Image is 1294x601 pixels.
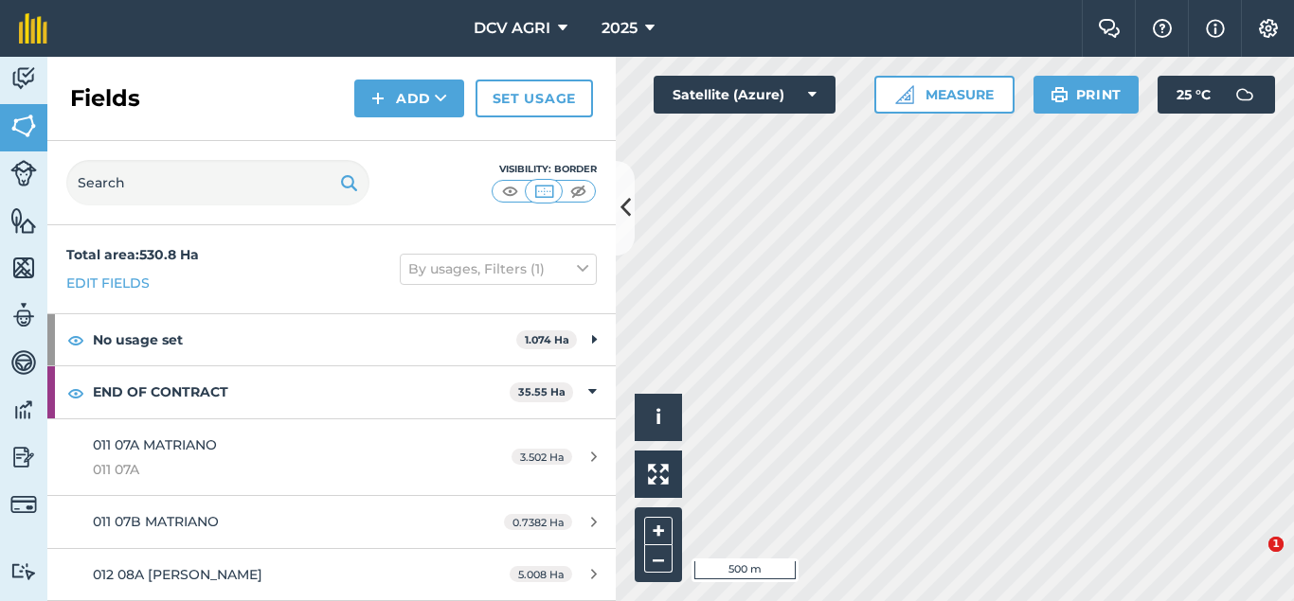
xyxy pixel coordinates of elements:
span: 0.7382 Ha [504,514,572,530]
img: Four arrows, one pointing top left, one top right, one bottom right and the last bottom left [648,464,669,485]
img: svg+xml;base64,PHN2ZyB4bWxucz0iaHR0cDovL3d3dy53My5vcmcvMjAwMC9zdmciIHdpZHRoPSI1MCIgaGVpZ2h0PSI0MC... [566,182,590,201]
span: 2025 [602,17,638,40]
img: svg+xml;base64,PHN2ZyB4bWxucz0iaHR0cDovL3d3dy53My5vcmcvMjAwMC9zdmciIHdpZHRoPSI1MCIgaGVpZ2h0PSI0MC... [532,182,556,201]
img: svg+xml;base64,PHN2ZyB4bWxucz0iaHR0cDovL3d3dy53My5vcmcvMjAwMC9zdmciIHdpZHRoPSIxOCIgaGVpZ2h0PSIyNC... [67,381,84,404]
input: Search [66,160,369,205]
button: i [635,394,682,441]
strong: END OF CONTRACT [93,366,510,417]
img: A cog icon [1257,19,1280,38]
img: svg+xml;base64,PD94bWwgdmVyc2lvbj0iMS4wIiBlbmNvZGluZz0idXRmLTgiPz4KPCEtLSBHZW5lcmF0b3I6IEFkb2JlIE... [10,443,37,471]
img: svg+xml;base64,PHN2ZyB4bWxucz0iaHR0cDovL3d3dy53My5vcmcvMjAwMC9zdmciIHdpZHRoPSI1MCIgaGVpZ2h0PSI0MC... [498,182,522,201]
strong: 1.074 Ha [525,333,569,346]
span: 012 08A [PERSON_NAME] [93,566,262,583]
img: svg+xml;base64,PHN2ZyB4bWxucz0iaHR0cDovL3d3dy53My5vcmcvMjAwMC9zdmciIHdpZHRoPSIxOSIgaGVpZ2h0PSIyNC... [1051,83,1069,106]
img: svg+xml;base64,PHN2ZyB4bWxucz0iaHR0cDovL3d3dy53My5vcmcvMjAwMC9zdmciIHdpZHRoPSIxNCIgaGVpZ2h0PSIyNC... [371,87,385,110]
img: svg+xml;base64,PHN2ZyB4bWxucz0iaHR0cDovL3d3dy53My5vcmcvMjAwMC9zdmciIHdpZHRoPSIxOSIgaGVpZ2h0PSIyNC... [340,171,358,194]
img: svg+xml;base64,PD94bWwgdmVyc2lvbj0iMS4wIiBlbmNvZGluZz0idXRmLTgiPz4KPCEtLSBHZW5lcmF0b3I6IEFkb2JlIE... [10,160,37,186]
img: svg+xml;base64,PD94bWwgdmVyc2lvbj0iMS4wIiBlbmNvZGluZz0idXRmLTgiPz4KPCEtLSBHZW5lcmF0b3I6IEFkb2JlIE... [10,491,37,518]
div: Visibility: Border [491,162,597,177]
a: Set usage [476,80,593,117]
img: svg+xml;base64,PHN2ZyB4bWxucz0iaHR0cDovL3d3dy53My5vcmcvMjAwMC9zdmciIHdpZHRoPSI1NiIgaGVpZ2h0PSI2MC... [10,206,37,235]
img: svg+xml;base64,PHN2ZyB4bWxucz0iaHR0cDovL3d3dy53My5vcmcvMjAwMC9zdmciIHdpZHRoPSIxOCIgaGVpZ2h0PSIyNC... [67,328,84,351]
h2: Fields [70,83,140,114]
iframe: Intercom live chat [1230,537,1275,582]
span: 011 07A [93,459,449,480]
img: Ruler icon [895,85,914,104]
img: svg+xml;base64,PHN2ZyB4bWxucz0iaHR0cDovL3d3dy53My5vcmcvMjAwMC9zdmciIHdpZHRoPSI1NiIgaGVpZ2h0PSI2MC... [10,112,37,140]
button: Measure [874,76,1015,114]
button: + [644,517,673,545]
button: 25 °C [1158,76,1275,114]
button: Add [354,80,464,117]
a: 011 07A MATRIANO011 07A3.502 Ha [47,419,616,496]
a: 011 07B MATRIANO0.7382 Ha [47,496,616,547]
img: svg+xml;base64,PD94bWwgdmVyc2lvbj0iMS4wIiBlbmNvZGluZz0idXRmLTgiPz4KPCEtLSBHZW5lcmF0b3I6IEFkb2JlIE... [10,301,37,329]
strong: 35.55 Ha [518,385,566,398]
span: DCV AGRI [474,17,550,40]
button: By usages, Filters (1) [400,254,597,284]
div: END OF CONTRACT35.55 Ha [47,366,616,417]
span: 25 ° C [1177,76,1211,114]
strong: No usage set [93,314,516,365]
div: No usage set1.074 Ha [47,314,616,365]
a: Edit fields [66,273,150,293]
img: svg+xml;base64,PD94bWwgdmVyc2lvbj0iMS4wIiBlbmNvZGluZz0idXRmLTgiPz4KPCEtLSBHZW5lcmF0b3I6IEFkb2JlIE... [1226,76,1264,114]
img: svg+xml;base64,PD94bWwgdmVyc2lvbj0iMS4wIiBlbmNvZGluZz0idXRmLTgiPz4KPCEtLSBHZW5lcmF0b3I6IEFkb2JlIE... [10,64,37,93]
span: 1 [1268,537,1284,552]
button: – [644,545,673,573]
span: i [656,405,661,429]
button: Satellite (Azure) [654,76,836,114]
img: fieldmargin Logo [19,13,47,44]
img: svg+xml;base64,PD94bWwgdmVyc2lvbj0iMS4wIiBlbmNvZGluZz0idXRmLTgiPz4KPCEtLSBHZW5lcmF0b3I6IEFkb2JlIE... [10,562,37,580]
img: svg+xml;base64,PHN2ZyB4bWxucz0iaHR0cDovL3d3dy53My5vcmcvMjAwMC9zdmciIHdpZHRoPSI1NiIgaGVpZ2h0PSI2MC... [10,254,37,282]
span: 3.502 Ha [512,449,572,465]
img: svg+xml;base64,PD94bWwgdmVyc2lvbj0iMS4wIiBlbmNvZGluZz0idXRmLTgiPz4KPCEtLSBHZW5lcmF0b3I6IEFkb2JlIE... [10,396,37,424]
img: svg+xml;base64,PD94bWwgdmVyc2lvbj0iMS4wIiBlbmNvZGluZz0idXRmLTgiPz4KPCEtLSBHZW5lcmF0b3I6IEFkb2JlIE... [10,348,37,377]
button: Print [1033,76,1140,114]
span: 011 07B MATRIANO [93,513,219,530]
img: Two speech bubbles overlapping with the left bubble in the forefront [1098,19,1121,38]
img: svg+xml;base64,PHN2ZyB4bWxucz0iaHR0cDovL3d3dy53My5vcmcvMjAwMC9zdmciIHdpZHRoPSIxNyIgaGVpZ2h0PSIxNy... [1206,17,1225,40]
span: 011 07A MATRIANO [93,436,217,453]
strong: Total area : 530.8 Ha [66,246,199,263]
span: 5.008 Ha [510,566,572,582]
img: A question mark icon [1151,19,1174,38]
a: 012 08A [PERSON_NAME]5.008 Ha [47,549,616,600]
